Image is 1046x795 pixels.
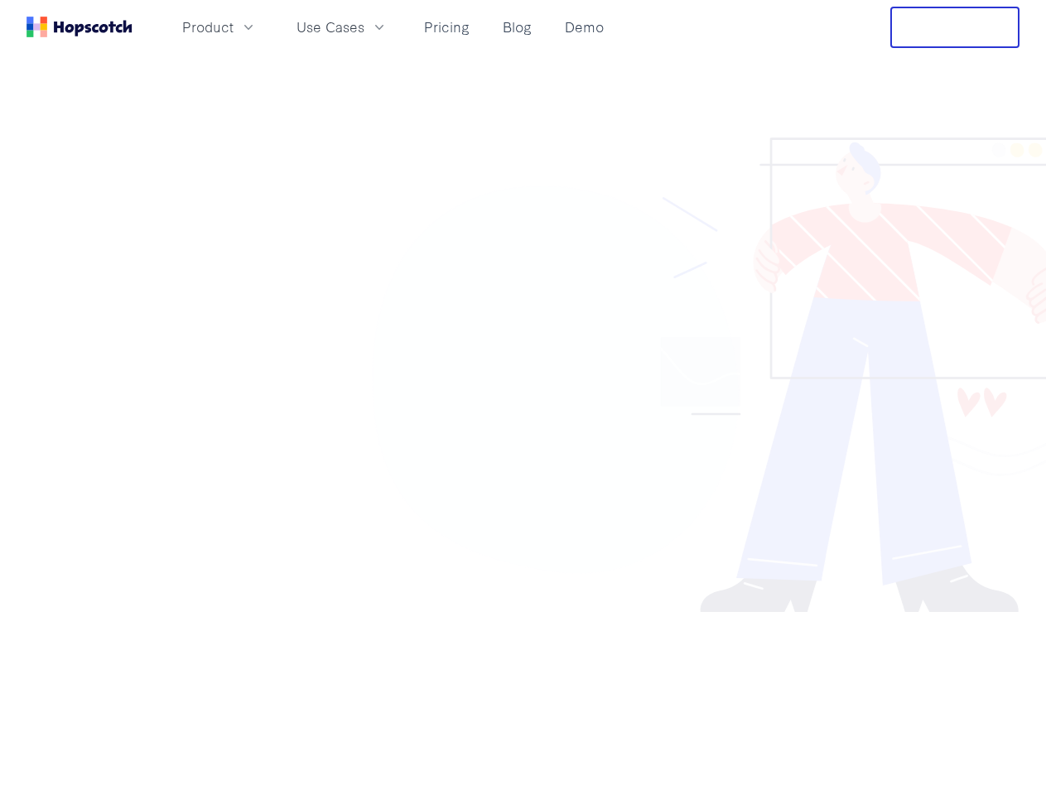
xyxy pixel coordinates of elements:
[296,17,364,37] span: Use Cases
[27,17,133,37] a: Home
[417,13,476,41] a: Pricing
[558,13,610,41] a: Demo
[172,13,267,41] button: Product
[287,13,398,41] button: Use Cases
[496,13,538,41] a: Blog
[182,17,234,37] span: Product
[890,7,1019,48] button: Free Trial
